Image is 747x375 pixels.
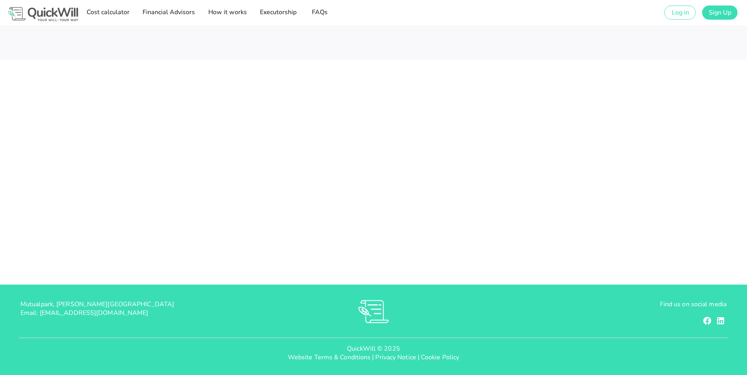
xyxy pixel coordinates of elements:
[418,353,419,362] span: |
[671,8,689,17] span: Log in
[140,5,197,20] a: Financial Advisors
[260,8,297,17] span: Executorship
[86,8,130,17] span: Cost calculator
[6,344,741,353] p: QuickWill © 2025
[375,353,416,362] a: Privacy Notice
[421,353,459,362] a: Cookie Policy
[664,6,695,20] a: Log in
[358,300,389,323] img: RVs0sauIwKhMoGR03FLGkjXSOVwkZRnQsltkF0QxpTsornXsmh1o7vbL94pqF3d8sZvAAAAAElFTkSuQmCC
[84,5,132,20] a: Cost calculator
[309,8,330,17] span: FAQs
[20,300,174,309] span: Mutualpark, [PERSON_NAME][GEOGRAPHIC_DATA]
[20,309,148,317] span: Email: [EMAIL_ADDRESS][DOMAIN_NAME]
[257,5,299,20] a: Executorship
[708,8,731,17] span: Sign Up
[208,8,247,17] span: How it works
[491,300,727,309] p: Find us on social media
[205,5,249,20] a: How it works
[142,8,195,17] span: Financial Advisors
[702,6,738,20] a: Sign Up
[6,6,80,23] img: Logo
[288,353,371,362] a: Website Terms & Conditions
[372,353,374,362] span: |
[307,5,332,20] a: FAQs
